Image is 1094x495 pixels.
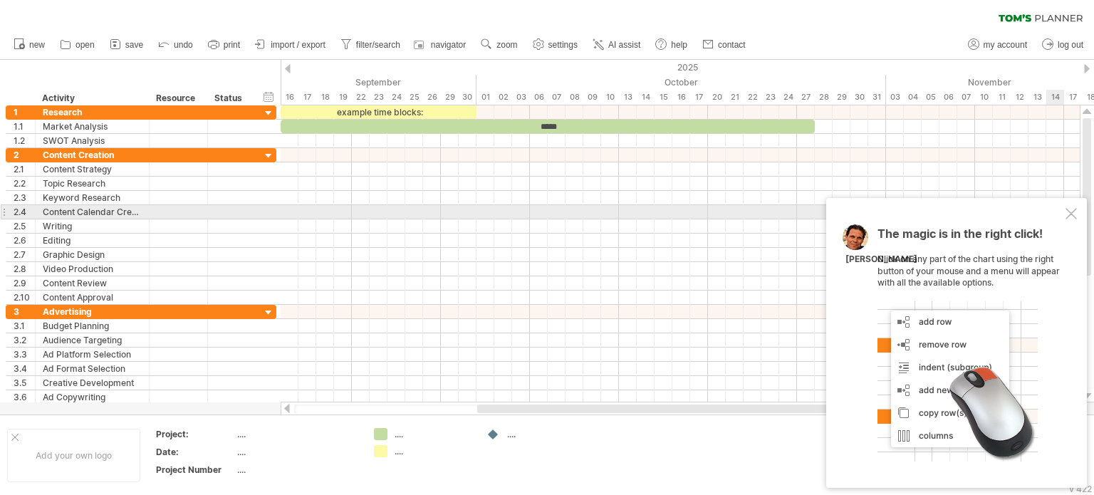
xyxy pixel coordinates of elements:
[608,40,640,50] span: AI assist
[529,36,582,54] a: settings
[476,75,886,90] div: October 2025
[43,305,142,318] div: Advertising
[7,429,140,482] div: Add your own logo
[174,40,193,50] span: undo
[601,90,619,105] div: Friday, 10 October 2025
[224,40,240,50] span: print
[43,205,142,219] div: Content Calendar Creation
[984,40,1027,50] span: my account
[964,36,1031,54] a: my account
[671,40,687,50] span: help
[125,40,143,50] span: save
[56,36,99,54] a: open
[43,134,142,147] div: SWOT Analysis
[43,333,142,347] div: Audience Targeting
[405,90,423,105] div: Thursday, 25 September 2025
[1011,90,1028,105] div: Wednesday, 12 November 2025
[655,90,672,105] div: Wednesday, 15 October 2025
[459,90,476,105] div: Tuesday, 30 September 2025
[886,90,904,105] div: Monday, 3 November 2025
[43,120,142,133] div: Market Analysis
[507,428,585,440] div: ....
[431,40,466,50] span: navigator
[43,191,142,204] div: Keyword Research
[337,36,405,54] a: filter/search
[14,205,35,219] div: 2.4
[43,376,142,390] div: Creative Development
[619,90,637,105] div: Monday, 13 October 2025
[699,36,750,54] a: contact
[156,446,234,458] div: Date:
[1046,90,1064,105] div: Friday, 14 November 2025
[156,464,234,476] div: Project Number
[14,362,35,375] div: 3.4
[922,90,939,105] div: Wednesday, 5 November 2025
[1028,90,1046,105] div: Thursday, 13 November 2025
[975,90,993,105] div: Monday, 10 November 2025
[352,90,370,105] div: Monday, 22 September 2025
[156,428,234,440] div: Project:
[281,90,298,105] div: Tuesday, 16 September 2025
[566,90,583,105] div: Wednesday, 8 October 2025
[548,90,566,105] div: Tuesday, 7 October 2025
[43,177,142,190] div: Topic Research
[477,36,521,54] a: zoom
[43,348,142,361] div: Ad Platform Selection
[271,40,325,50] span: import / export
[1058,40,1083,50] span: log out
[395,428,472,440] div: ....
[298,90,316,105] div: Wednesday, 17 September 2025
[672,90,690,105] div: Thursday, 16 October 2025
[904,90,922,105] div: Tuesday, 4 November 2025
[43,248,142,261] div: Graphic Design
[877,228,1063,462] div: Click on any part of the chart using the right button of your mouse and a menu will appear with a...
[14,305,35,318] div: 3
[251,36,330,54] a: import / export
[14,276,35,290] div: 2.9
[237,428,357,440] div: ....
[14,348,35,361] div: 3.3
[14,177,35,190] div: 2.2
[652,36,692,54] a: help
[106,36,147,54] a: save
[43,105,142,119] div: Research
[441,90,459,105] div: Monday, 29 September 2025
[496,40,517,50] span: zoom
[833,90,850,105] div: Wednesday, 29 October 2025
[708,90,726,105] div: Monday, 20 October 2025
[281,105,476,119] div: example time blocks:
[156,91,199,105] div: Resource
[387,90,405,105] div: Wednesday, 24 September 2025
[316,90,334,105] div: Thursday, 18 September 2025
[14,219,35,233] div: 2.5
[43,319,142,333] div: Budget Planning
[43,162,142,176] div: Content Strategy
[214,91,246,105] div: Status
[43,148,142,162] div: Content Creation
[583,90,601,105] div: Thursday, 9 October 2025
[14,134,35,147] div: 1.2
[744,90,761,105] div: Wednesday, 22 October 2025
[494,90,512,105] div: Thursday, 2 October 2025
[43,291,142,304] div: Content Approval
[356,40,400,50] span: filter/search
[957,90,975,105] div: Friday, 7 November 2025
[877,226,1043,248] span: The magic is in the right click!
[548,40,578,50] span: settings
[637,90,655,105] div: Tuesday, 14 October 2025
[14,248,35,261] div: 2.7
[726,90,744,105] div: Tuesday, 21 October 2025
[761,90,779,105] div: Thursday, 23 October 2025
[75,40,95,50] span: open
[589,36,645,54] a: AI assist
[395,445,472,457] div: ....
[14,120,35,133] div: 1.1
[14,319,35,333] div: 3.1
[939,90,957,105] div: Thursday, 6 November 2025
[512,90,530,105] div: Friday, 3 October 2025
[14,291,35,304] div: 2.10
[14,191,35,204] div: 2.3
[718,40,746,50] span: contact
[237,464,357,476] div: ....
[237,446,357,458] div: ....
